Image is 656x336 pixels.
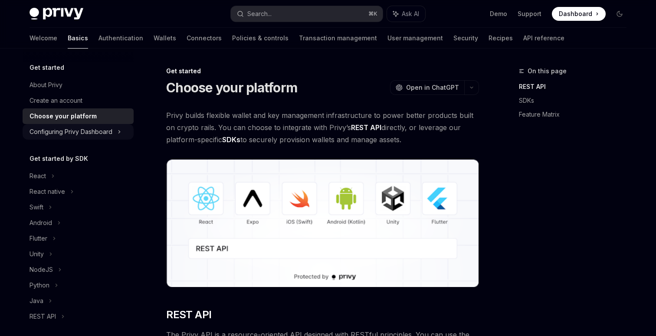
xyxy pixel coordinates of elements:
button: Ask AI [387,6,425,22]
a: Support [518,10,541,18]
button: Open in ChatGPT [390,80,464,95]
a: Wallets [154,28,176,49]
span: Open in ChatGPT [406,83,459,92]
a: Demo [490,10,507,18]
div: Python [30,280,49,290]
a: Recipes [489,28,513,49]
div: REST API [30,311,56,322]
a: Feature Matrix [519,108,633,121]
div: Android [30,218,52,228]
div: Choose your platform [30,111,97,121]
div: Flutter [30,233,47,244]
strong: SDKs [222,135,240,144]
button: Toggle dark mode [613,7,626,21]
a: Basics [68,28,88,49]
span: REST API [166,308,211,322]
h5: Get started by SDK [30,153,88,164]
a: REST API [519,80,633,94]
h1: Choose your platform [166,80,297,95]
strong: REST API [351,123,381,132]
div: React [30,171,46,181]
span: ⌘ K [368,10,377,17]
a: Authentication [98,28,143,49]
div: Create an account [30,95,82,106]
div: Search... [247,9,272,19]
div: Unity [30,249,44,259]
div: About Privy [30,80,62,90]
button: Search...⌘K [231,6,383,22]
a: SDKs [519,94,633,108]
a: Connectors [187,28,222,49]
h5: Get started [30,62,64,73]
a: Dashboard [552,7,606,21]
a: Welcome [30,28,57,49]
a: Security [453,28,478,49]
a: User management [387,28,443,49]
div: NodeJS [30,264,53,275]
a: Transaction management [299,28,377,49]
span: Ask AI [402,10,419,18]
div: Java [30,296,43,306]
img: images/Platform2.png [166,160,479,287]
div: Swift [30,202,43,212]
span: Dashboard [559,10,592,18]
a: Create an account [23,93,134,108]
a: About Privy [23,77,134,93]
img: dark logo [30,8,83,20]
div: React native [30,186,65,197]
a: Policies & controls [232,28,289,49]
span: Privy builds flexible wallet and key management infrastructure to power better products built on ... [166,109,479,146]
span: On this page [528,66,567,76]
div: Get started [166,67,479,75]
div: Configuring Privy Dashboard [30,127,112,137]
a: Choose your platform [23,108,134,124]
a: API reference [523,28,564,49]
